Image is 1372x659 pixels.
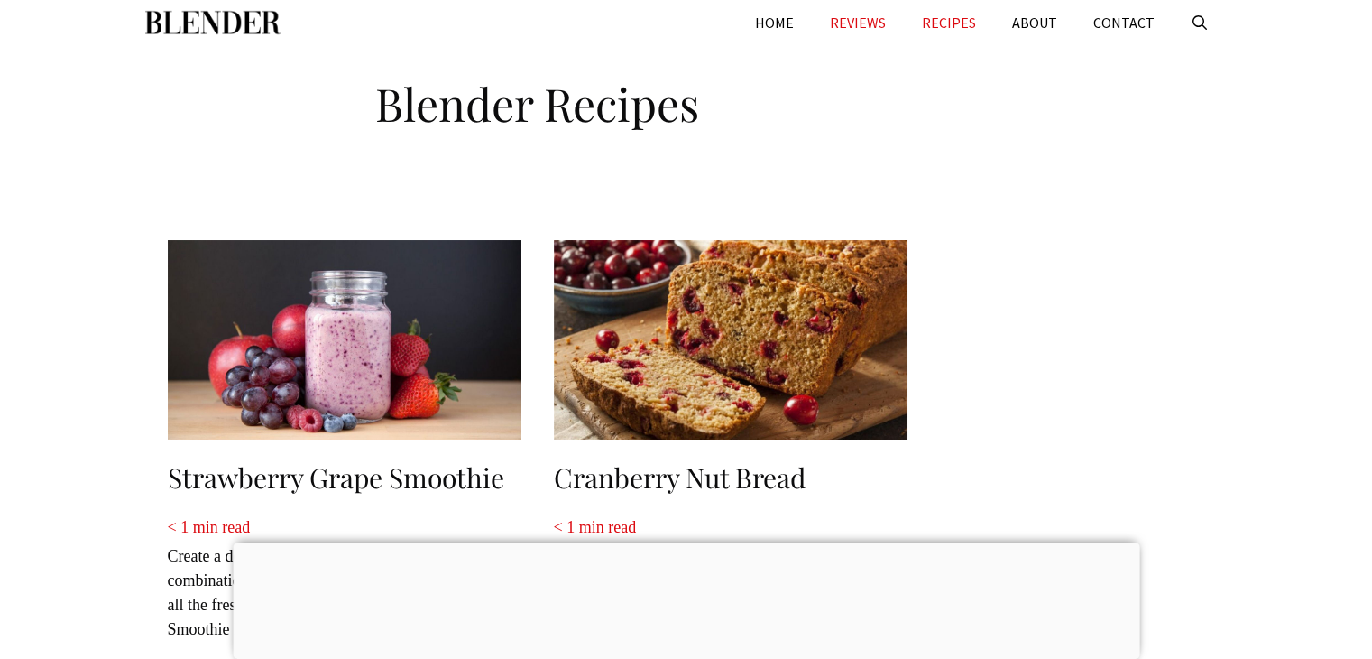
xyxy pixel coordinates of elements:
[554,515,907,593] p: Create that extra burst of flavor with this tasty Cranberry Nut Bread whole-wheat recipe.
[168,240,521,440] img: Strawberry Grape Smoothie
[554,240,907,440] img: Cranberry Nut Bread
[554,459,806,496] a: Cranberry Nut Bread
[168,518,189,536] span: < 1
[233,543,1139,654] iframe: Advertisement
[957,72,1201,614] iframe: Advertisement
[168,459,504,496] a: Strawberry Grape Smoothie
[168,515,521,642] p: Create a deliciously pink smoothie from a combination of strawberries, red & green grapes with al...
[193,518,250,536] span: min read
[159,63,916,135] h1: Blender Recipes
[554,518,576,536] span: < 1
[579,518,636,536] span: min read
